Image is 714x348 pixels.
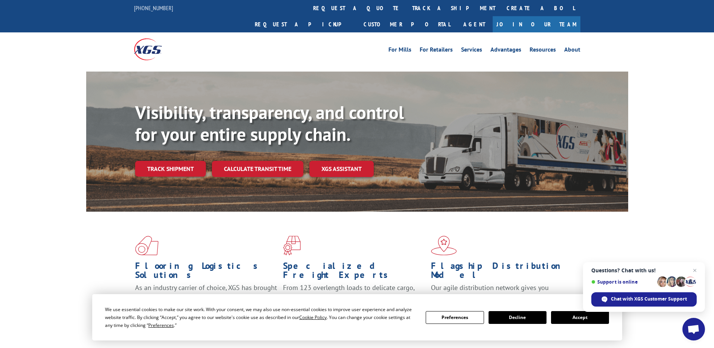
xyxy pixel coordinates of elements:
a: For Retailers [420,47,453,55]
a: XGS ASSISTANT [309,161,374,177]
span: Our agile distribution network gives you nationwide inventory management on demand. [431,283,569,301]
span: Support is online [591,279,655,285]
span: Cookie Policy [299,314,327,321]
span: As an industry carrier of choice, XGS has brought innovation and dedication to flooring logistics... [135,283,277,310]
b: Visibility, transparency, and control for your entire supply chain. [135,101,404,146]
a: Customer Portal [358,16,456,32]
a: [PHONE_NUMBER] [134,4,173,12]
h1: Flooring Logistics Solutions [135,261,277,283]
a: Track shipment [135,161,206,177]
div: Cookie Consent Prompt [92,294,622,340]
div: Chat with XGS Customer Support [591,292,697,307]
span: Preferences [148,322,174,328]
button: Accept [551,311,609,324]
img: xgs-icon-total-supply-chain-intelligence-red [135,236,158,255]
img: xgs-icon-flagship-distribution-model-red [431,236,457,255]
a: Request a pickup [249,16,358,32]
h1: Specialized Freight Experts [283,261,425,283]
a: Calculate transit time [212,161,303,177]
a: Agent [456,16,493,32]
a: For Mills [388,47,411,55]
a: Join Our Team [493,16,580,32]
span: Questions? Chat with us! [591,267,697,273]
a: Services [461,47,482,55]
span: Close chat [690,266,699,275]
div: Open chat [682,318,705,340]
div: We use essential cookies to make our site work. With your consent, we may also use non-essential ... [105,305,417,329]
img: xgs-icon-focused-on-flooring-red [283,236,301,255]
span: Chat with XGS Customer Support [611,296,687,302]
a: Resources [530,47,556,55]
p: From 123 overlength loads to delicate cargo, our experienced staff knows the best way to move you... [283,283,425,317]
h1: Flagship Distribution Model [431,261,573,283]
button: Preferences [426,311,484,324]
button: Decline [489,311,547,324]
a: About [564,47,580,55]
a: Advantages [490,47,521,55]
